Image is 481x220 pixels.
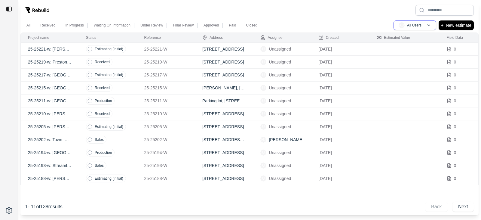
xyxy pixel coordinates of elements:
[439,20,474,30] button: +New estimate
[454,98,456,104] p: 0
[28,175,72,181] p: 25-25188-w: [PERSON_NAME]
[319,98,362,104] p: [DATE]
[394,20,436,30] button: AUAll Users
[319,124,362,130] p: [DATE]
[28,72,72,78] p: 25-25217-w: [GEOGRAPHIC_DATA] 112,212
[454,72,456,78] p: 0
[195,107,253,120] td: [STREET_ADDRESS]
[144,46,188,52] p: 25-25221-W
[28,163,72,169] p: 25-25193-w: Streamliner Aldea
[86,35,96,40] div: Status
[95,111,110,116] p: Received
[454,175,456,181] p: 0
[260,46,266,52] span: U
[454,163,456,169] p: 0
[144,175,188,181] p: 25-25188-W
[319,111,362,117] p: [DATE]
[454,124,456,130] p: 0
[144,85,188,91] p: 25-25215-W
[144,35,161,40] div: Reference
[65,23,84,28] p: In Progress
[195,146,253,159] td: [STREET_ADDRESS]
[260,98,266,104] span: U
[319,35,339,40] div: Created
[195,133,253,146] td: [STREET_ADDRESS][PERSON_NAME]
[399,22,405,28] span: AU
[144,124,188,130] p: 25-25205-W
[6,6,12,12] img: toggle sidebar
[144,72,188,78] p: 25-25217-W
[269,137,303,143] p: [PERSON_NAME]
[173,23,194,28] p: Final Review
[28,150,72,156] p: 25-25194-w: [GEOGRAPHIC_DATA] 3146 214
[25,7,49,13] img: Rebuild
[40,23,55,28] p: Received
[144,98,188,104] p: 25-25211-W
[269,124,291,130] p: Unassigned
[319,163,362,169] p: [DATE]
[195,82,253,95] td: [PERSON_NAME], [STREET_ADDRESS]
[28,111,72,117] p: 25-25210-w: [PERSON_NAME]
[454,85,456,91] p: 0
[452,202,474,212] button: Next
[144,111,188,117] p: 25-25210-W
[202,35,223,40] div: Address
[195,159,253,172] td: [STREET_ADDRESS]
[269,46,291,52] p: Unassigned
[195,120,253,133] td: [STREET_ADDRESS]
[95,176,123,181] p: Estimating (initial)
[377,35,410,40] div: Estimated Value
[269,150,291,156] p: Unassigned
[454,137,456,143] p: 0
[260,175,266,181] span: U
[95,137,104,142] p: Sales
[144,59,188,65] p: 25-25219-W
[260,35,282,40] div: Assignee
[319,46,362,52] p: [DATE]
[269,163,291,169] p: Unassigned
[446,22,471,29] p: New estimate
[28,98,72,104] p: 25-25211-w: [GEOGRAPHIC_DATA]
[95,73,123,77] p: Estimating (initial)
[454,59,456,65] p: 0
[269,59,291,65] p: Unassigned
[95,150,112,155] p: Production
[28,59,72,65] p: 25-25219-w: Preston At [GEOGRAPHIC_DATA] 1425
[26,23,30,28] p: All
[28,137,72,143] p: 25-25202-w: Town [GEOGRAPHIC_DATA]
[319,85,362,91] p: [DATE]
[319,137,362,143] p: [DATE]
[95,85,110,90] p: Received
[94,23,130,28] p: Waiting On Information
[260,85,266,91] span: U
[269,98,291,104] p: Unassigned
[260,59,266,65] span: U
[195,69,253,82] td: [STREET_ADDRESS]
[319,150,362,156] p: [DATE]
[260,150,266,156] span: U
[28,85,72,91] p: 25-25215-w: [GEOGRAPHIC_DATA][PERSON_NAME]
[269,175,291,181] p: Unassigned
[144,163,188,169] p: 25-25193-W
[144,137,188,143] p: 25-25202-W
[204,23,219,28] p: Approved
[195,95,253,107] td: Parking lot, [STREET_ADDRESS]
[319,175,362,181] p: [DATE]
[260,72,266,78] span: U
[319,59,362,65] p: [DATE]
[260,163,266,169] span: U
[195,43,253,56] td: [STREET_ADDRESS]
[25,203,63,210] p: 1 - 11 of 138 results
[319,72,362,78] p: [DATE]
[28,35,49,40] div: Project name
[95,124,123,129] p: Estimating (initial)
[260,137,266,143] span: NJ
[144,150,188,156] p: 25-25194-W
[260,124,266,130] span: U
[454,46,456,52] p: 0
[407,23,421,28] p: All Users
[269,111,291,117] p: Unassigned
[454,150,456,156] p: 0
[140,23,163,28] p: Under Review
[260,111,266,117] span: U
